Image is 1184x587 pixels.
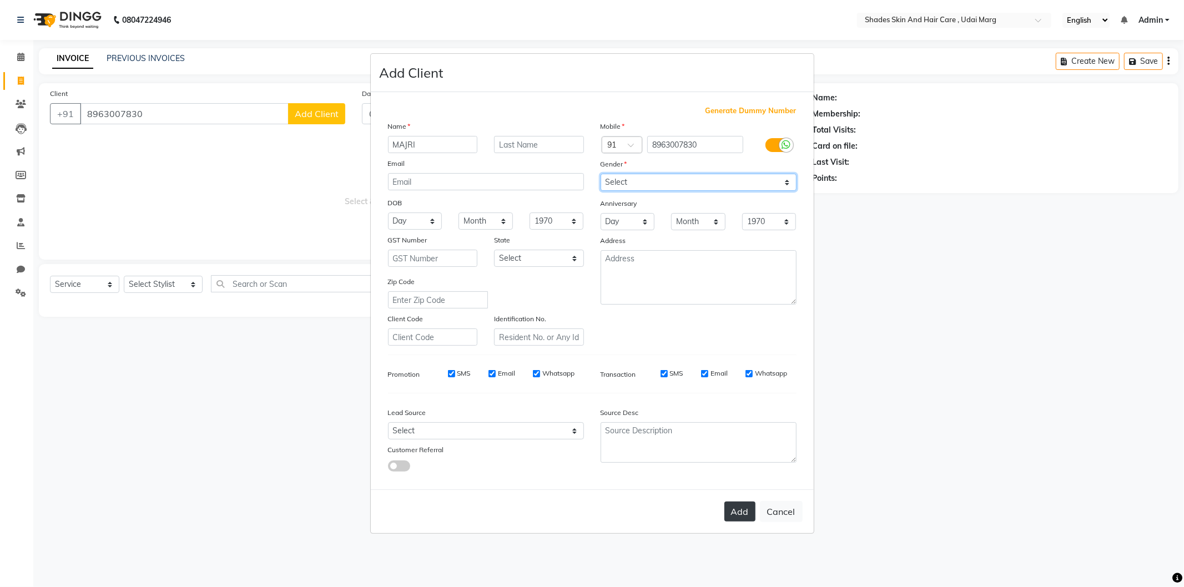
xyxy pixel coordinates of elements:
label: Promotion [388,370,420,379]
label: SMS [670,368,683,378]
label: Whatsapp [755,368,787,378]
h4: Add Client [380,63,444,83]
label: Source Desc [601,408,639,418]
label: Anniversary [601,199,637,209]
button: Cancel [760,501,803,522]
span: Generate Dummy Number [706,105,797,117]
input: Last Name [494,136,584,153]
label: Name [388,122,411,131]
label: State [494,235,510,245]
label: Client Code [388,314,424,324]
input: Email [388,173,584,190]
label: Lead Source [388,408,426,418]
input: Client Code [388,328,478,346]
input: Resident No. or Any Id [494,328,584,346]
label: SMS [457,368,471,378]
label: Identification No. [494,314,546,324]
label: DOB [388,198,402,208]
label: Transaction [601,370,636,379]
label: Zip Code [388,277,415,287]
label: Mobile [601,122,625,131]
label: Whatsapp [542,368,575,378]
label: Email [711,368,728,378]
input: Mobile [647,136,743,153]
label: Email [498,368,515,378]
input: GST Number [388,250,478,267]
label: Customer Referral [388,445,444,455]
input: Enter Zip Code [388,291,488,308]
label: Gender [601,159,627,169]
button: Add [724,502,755,522]
label: Email [388,159,405,169]
label: GST Number [388,235,427,245]
label: Address [601,236,626,246]
input: First Name [388,136,478,153]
